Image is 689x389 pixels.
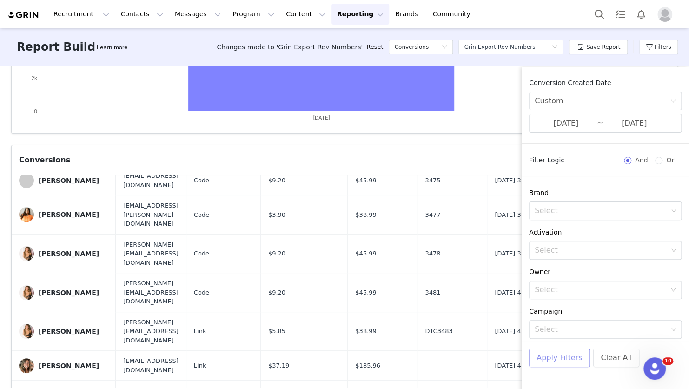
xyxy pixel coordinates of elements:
[123,356,179,375] span: [EMAIL_ADDRESS][DOMAIN_NAME]
[652,7,682,22] button: Profile
[19,324,108,339] a: [PERSON_NAME]
[39,362,99,369] div: [PERSON_NAME]
[194,176,209,185] span: Code
[19,173,108,188] a: [PERSON_NAME]
[425,210,440,220] span: 3477
[48,4,115,25] button: Recruitment
[217,42,363,52] span: Changes made to 'Grin Export Rev Numbers'
[631,4,651,25] button: Notifications
[671,327,676,333] i: icon: down
[39,177,99,184] div: [PERSON_NAME]
[442,44,447,51] i: icon: down
[610,4,630,25] a: Tasks
[535,117,597,129] input: Start date
[425,249,440,258] span: 3478
[355,361,380,370] span: $185.96
[19,358,108,373] a: [PERSON_NAME]
[123,240,179,268] span: [PERSON_NAME][EMAIL_ADDRESS][DOMAIN_NAME]
[495,361,542,370] span: [DATE] 4:58 AM
[662,156,678,164] span: Or
[495,249,542,258] span: [DATE] 3:54 AM
[268,361,290,370] span: $37.19
[115,4,169,25] button: Contacts
[529,79,611,87] span: Conversion Created Date
[169,4,226,25] button: Messages
[268,288,285,297] span: $9.20
[39,211,99,218] div: [PERSON_NAME]
[17,39,108,55] h3: Report Builder
[464,40,535,54] div: Grin Export Rev Numbers
[394,40,429,54] h5: Conversions
[569,40,628,54] button: Save Report
[529,188,682,198] div: Brand
[495,288,542,297] span: [DATE] 4:13 AM
[425,176,440,185] span: 3475
[7,11,40,20] img: grin logo
[671,208,676,215] i: icon: down
[39,289,99,296] div: [PERSON_NAME]
[19,207,34,222] img: 0ab143b8-bd3d-4256-ac11-6e0c451a3c66.jpg
[529,155,564,165] span: Filter Logic
[268,327,285,336] span: $5.85
[194,249,209,258] span: Code
[535,206,668,215] div: Select
[427,4,480,25] a: Community
[495,210,542,220] span: [DATE] 3:44 AM
[123,171,179,189] span: [EMAIL_ADDRESS][DOMAIN_NAME]
[19,285,108,300] a: [PERSON_NAME]
[355,176,377,185] span: $45.99
[495,327,542,336] span: [DATE] 4:46 AM
[39,328,99,335] div: [PERSON_NAME]
[123,318,179,345] span: [PERSON_NAME][EMAIL_ADDRESS][DOMAIN_NAME]
[268,210,285,220] span: $3.90
[123,279,179,306] span: [PERSON_NAME][EMAIL_ADDRESS][DOMAIN_NAME]
[194,288,209,297] span: Code
[662,357,673,365] span: 10
[355,210,377,220] span: $38.99
[603,117,665,129] input: End date
[95,43,129,52] div: Tooltip anchor
[529,307,682,316] div: Campaign
[19,285,34,300] img: 369ece20-c361-490c-878c-f5caf247ae35--s.jpg
[19,324,34,339] img: 369ece20-c361-490c-878c-f5caf247ae35--s.jpg
[495,176,542,185] span: [DATE] 3:31 AM
[19,207,108,222] a: [PERSON_NAME]
[331,4,389,25] button: Reporting
[194,210,209,220] span: Code
[390,4,426,25] a: Brands
[355,288,377,297] span: $45.99
[535,92,563,110] div: Custom
[529,349,590,367] button: Apply Filters
[593,349,639,367] button: Clear All
[670,98,676,105] i: icon: down
[671,248,676,254] i: icon: down
[313,114,330,121] text: [DATE]
[529,267,682,277] div: Owner
[31,75,37,81] text: 2k
[34,108,37,114] text: 0
[39,250,99,257] div: [PERSON_NAME]
[123,201,179,228] span: [EMAIL_ADDRESS][PERSON_NAME][DOMAIN_NAME]
[643,357,666,380] iframe: Intercom live chat
[535,246,668,255] div: Select
[19,246,34,261] img: 369ece20-c361-490c-878c-f5caf247ae35--s.jpg
[194,361,206,370] span: Link
[355,327,377,336] span: $38.99
[631,156,651,164] span: And
[268,249,285,258] span: $9.20
[425,327,452,336] span: DTC3483
[670,287,676,294] i: icon: down
[19,246,108,261] a: [PERSON_NAME]
[366,42,383,52] a: Reset
[535,285,666,295] div: Select
[19,358,34,373] img: 076ad0b3-dbe2-45dc-b773-f24cb67fbe0e--s.jpg
[535,325,668,334] div: Select
[425,288,440,297] span: 3481
[529,228,682,237] div: Activation
[639,40,678,54] button: Filters
[552,44,557,51] i: icon: down
[19,154,70,166] div: Conversions
[280,4,331,25] button: Content
[268,176,285,185] span: $9.20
